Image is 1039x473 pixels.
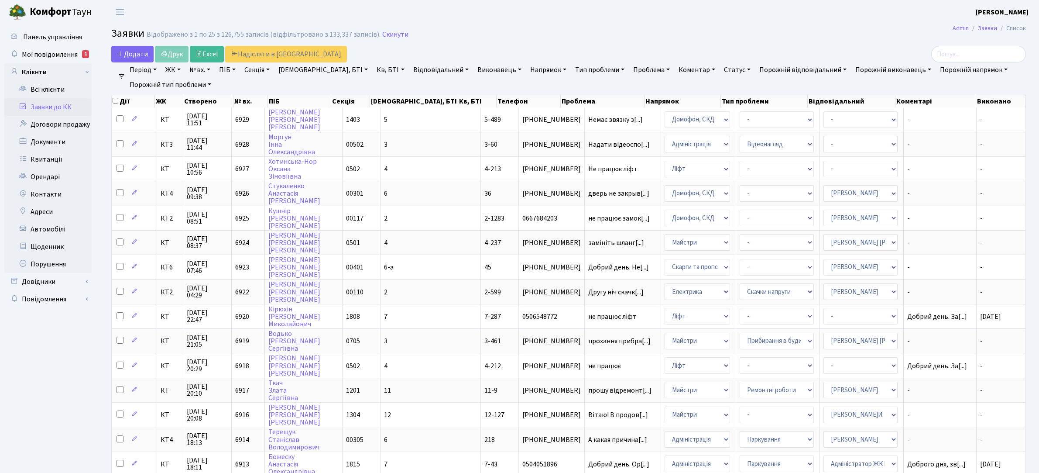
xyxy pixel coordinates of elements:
[268,181,320,206] a: СтукаленкоАнастасія[PERSON_NAME]
[907,190,973,197] span: -
[907,338,973,345] span: -
[907,264,973,271] span: -
[161,141,179,148] span: КТ3
[384,435,387,445] span: 6
[978,24,997,33] a: Заявки
[4,238,92,255] a: Щоденник
[268,95,332,107] th: ПІБ
[346,287,363,297] span: 00110
[588,262,649,272] span: Добрий день. Не[...]
[976,95,1026,107] th: Виконано
[907,436,973,443] span: -
[161,313,179,320] span: КТ
[522,461,581,468] span: 0504051896
[268,107,320,132] a: [PERSON_NAME][PERSON_NAME][PERSON_NAME]
[183,95,234,107] th: Створено
[161,239,179,246] span: КТ
[186,62,214,77] a: № вх.
[235,287,249,297] span: 6922
[4,151,92,168] a: Квитанції
[484,140,497,149] span: 3-60
[474,62,525,77] a: Виконавець
[161,363,179,369] span: КТ
[384,262,394,272] span: 6-а
[588,313,657,320] span: не працює ліфт
[161,215,179,222] span: КТ2
[235,410,249,420] span: 6916
[980,164,983,174] span: -
[147,31,381,39] div: Відображено з 1 по 25 з 126,755 записів (відфільтровано з 133,337 записів).
[4,133,92,151] a: Документи
[187,334,228,348] span: [DATE] 21:05
[522,363,581,369] span: [PHONE_NUMBER]
[161,264,179,271] span: КТ6
[522,387,581,394] span: [PHONE_NUMBER]
[561,95,644,107] th: Проблема
[82,50,89,58] div: 1
[384,115,387,124] span: 5
[522,215,581,222] span: 0667684203
[484,189,491,198] span: 36
[346,435,363,445] span: 00305
[268,378,298,403] a: ТкачЗлатаСергіївна
[235,164,249,174] span: 6927
[976,7,1029,17] b: [PERSON_NAME]
[384,410,391,420] span: 12
[588,166,657,173] span: Не працює ліфт
[410,62,472,77] a: Відповідальний
[384,140,387,149] span: 3
[126,77,215,92] a: Порожній тип проблеми
[484,164,501,174] span: 4-213
[235,140,249,149] span: 6928
[980,336,983,346] span: -
[588,410,648,420] span: Вітаю! В продов[...]
[187,186,228,200] span: [DATE] 09:38
[384,214,387,223] span: 2
[484,361,501,371] span: 4-212
[346,312,360,321] span: 1808
[522,313,581,320] span: 0506548772
[588,386,652,395] span: прошу відремонт[...]
[522,141,581,148] span: [PHONE_NUMBER]
[346,214,363,223] span: 00117
[980,238,983,248] span: -
[268,280,320,304] a: [PERSON_NAME][PERSON_NAME][PERSON_NAME]
[161,190,179,197] span: КТ4
[907,312,967,321] span: Добрий день. За[...]
[216,62,239,77] a: ПІБ
[126,62,160,77] a: Період
[235,459,249,469] span: 6913
[112,95,155,107] th: Дії
[117,49,148,59] span: Додати
[484,287,501,297] span: 2-599
[522,289,581,296] span: [PHONE_NUMBER]
[980,361,983,371] span: -
[235,238,249,248] span: 6924
[522,166,581,173] span: [PHONE_NUMBER]
[161,116,179,123] span: КТ
[346,386,360,395] span: 1201
[384,459,387,469] span: 7
[384,336,387,346] span: 3
[4,28,92,46] a: Панель управління
[268,255,320,280] a: [PERSON_NAME][PERSON_NAME][PERSON_NAME]
[756,62,850,77] a: Порожній відповідальний
[384,361,387,371] span: 4
[484,238,501,248] span: 4-237
[346,164,360,174] span: 0502
[187,285,228,299] span: [DATE] 04:29
[384,386,391,395] span: 11
[931,46,1026,62] input: Пошук...
[235,361,249,371] span: 6918
[588,459,649,469] span: Добрий день. Ор[...]
[235,189,249,198] span: 6926
[980,189,983,198] span: -
[522,116,581,123] span: [PHONE_NUMBER]
[161,436,179,443] span: КТ4
[161,338,179,345] span: КТ
[346,459,360,469] span: 1815
[268,428,319,452] a: ТерещукСтаніславВолодимирович
[588,189,649,198] span: дверь не закрыв[...]
[187,359,228,373] span: [DATE] 20:29
[980,262,983,272] span: -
